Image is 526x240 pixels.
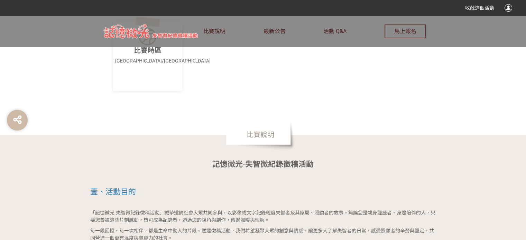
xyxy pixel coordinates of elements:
[465,5,494,11] span: 收藏這個活動
[115,57,180,65] p: [GEOGRAPHIC_DATA]/[GEOGRAPHIC_DATA]
[323,16,347,47] a: 活動 Q&A
[90,210,435,223] span: 「記憶微光·失智微紀錄徵稿活動」誠摯邀請社會大眾共同參與，以影像或文字紀錄輕度失智者及其家屬、照顧者的故事。無論您是親身經歷者、身邊陪伴的人，只要您曾被這些片刻感動，皆可成為記錄者，透過您的視角...
[385,25,426,38] button: 馬上報名
[115,45,180,56] p: 比賽時區
[100,23,203,40] img: 記憶微光．失智微紀錄徵稿活動
[203,28,225,35] span: 比賽說明
[323,28,347,35] span: 活動 Q&A
[226,119,295,150] span: 比賽說明
[90,188,136,196] span: 壹、活動目的
[203,16,225,47] a: 比賽說明
[264,16,286,47] a: 最新公告
[264,28,286,35] span: 最新公告
[212,160,314,169] strong: 記憶微光·失智微紀錄徵稿活動
[394,28,416,35] span: 馬上報名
